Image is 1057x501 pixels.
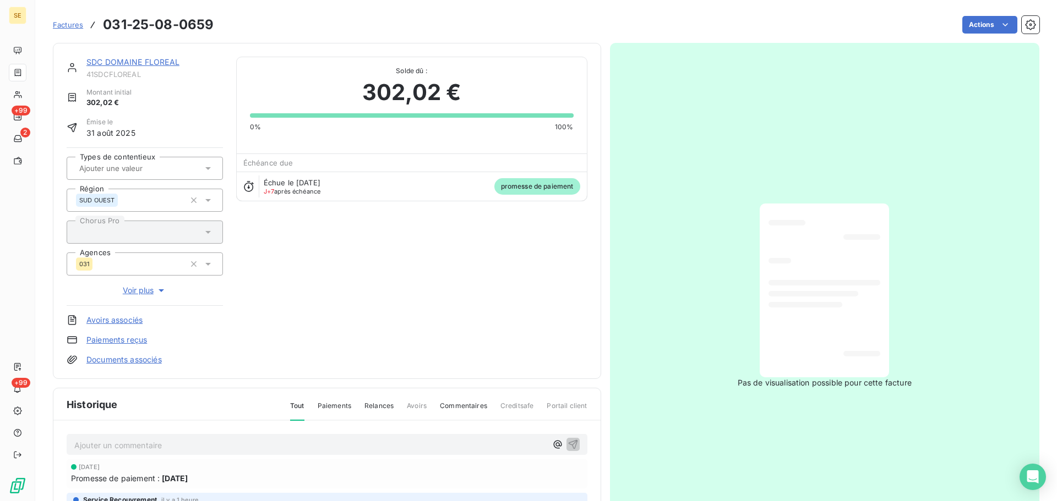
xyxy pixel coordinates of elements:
span: Échue le [DATE] [264,178,320,187]
span: Factures [53,20,83,29]
span: Portail client [547,401,587,420]
span: après échéance [264,188,321,195]
span: promesse de paiement [494,178,580,195]
span: Historique [67,397,118,412]
a: Factures [53,19,83,30]
span: Avoirs [407,401,427,420]
span: +99 [12,378,30,388]
span: 0% [250,122,261,132]
span: 41SDCFLOREAL [86,70,223,79]
span: Montant initial [86,87,132,97]
button: Voir plus [67,284,223,296]
span: Voir plus [123,285,167,296]
h3: 031-25-08-0659 [103,15,214,35]
div: Open Intercom Messenger [1020,464,1046,490]
span: J+7 [264,188,274,195]
button: Actions [962,16,1017,34]
span: Solde dû : [250,66,574,76]
span: [DATE] [162,472,188,484]
img: Logo LeanPay [9,477,26,494]
span: Échéance due [243,158,293,167]
span: Commentaires [440,401,487,420]
span: Relances [364,401,394,420]
span: 302,02 € [86,97,132,108]
span: 302,02 € [362,76,461,109]
a: Paiements reçus [86,334,147,345]
span: Promesse de paiement : [71,472,160,484]
span: Pas de visualisation possible pour cette facture [738,377,912,388]
div: SE [9,7,26,24]
span: SUD OUEST [79,197,115,203]
a: SDC DOMAINE FLOREAL [86,57,179,67]
span: +99 [12,106,30,115]
span: Creditsafe [500,401,534,420]
span: 100% [555,122,574,132]
span: 31 août 2025 [86,127,135,139]
a: Documents associés [86,354,162,365]
input: Ajouter une valeur [78,163,189,173]
span: Paiements [318,401,351,420]
span: Émise le [86,117,135,127]
span: [DATE] [79,464,100,470]
span: 2 [20,128,30,137]
a: Avoirs associés [86,315,143,326]
span: Tout [290,401,304,421]
span: 031 [79,261,89,267]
